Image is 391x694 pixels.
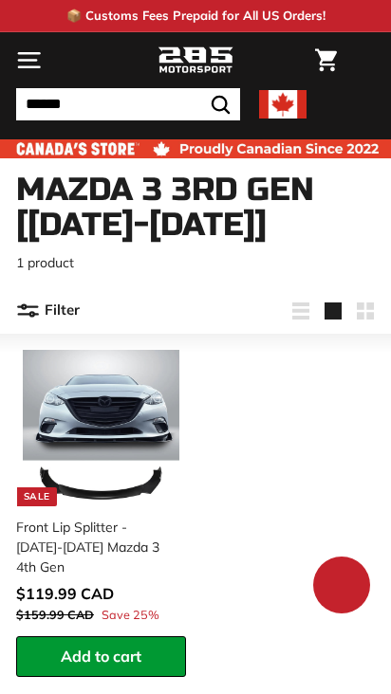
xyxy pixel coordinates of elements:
[16,88,240,120] input: Search
[102,606,159,624] span: Save 25%
[16,636,186,677] button: Add to cart
[16,173,375,244] h1: Mazda 3 3rd Gen [[DATE]-[DATE]]
[16,584,114,603] span: $119.99 CAD
[16,288,80,334] button: Filter
[61,647,141,666] span: Add to cart
[66,7,326,26] p: 📦 Customs Fees Prepaid for All US Orders!
[307,557,376,618] inbox-online-store-chat: Shopify online store chat
[17,487,57,506] div: Sale
[16,518,175,577] div: Front Lip Splitter - [DATE]-[DATE] Mazda 3 4th Gen
[306,33,346,87] a: Cart
[16,607,94,622] span: $159.99 CAD
[158,45,233,77] img: Logo_285_Motorsport_areodynamics_components
[16,343,186,636] a: Sale Front Lip Splitter - [DATE]-[DATE] Mazda 3 4th Gen Save 25%
[16,253,375,273] p: 1 product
